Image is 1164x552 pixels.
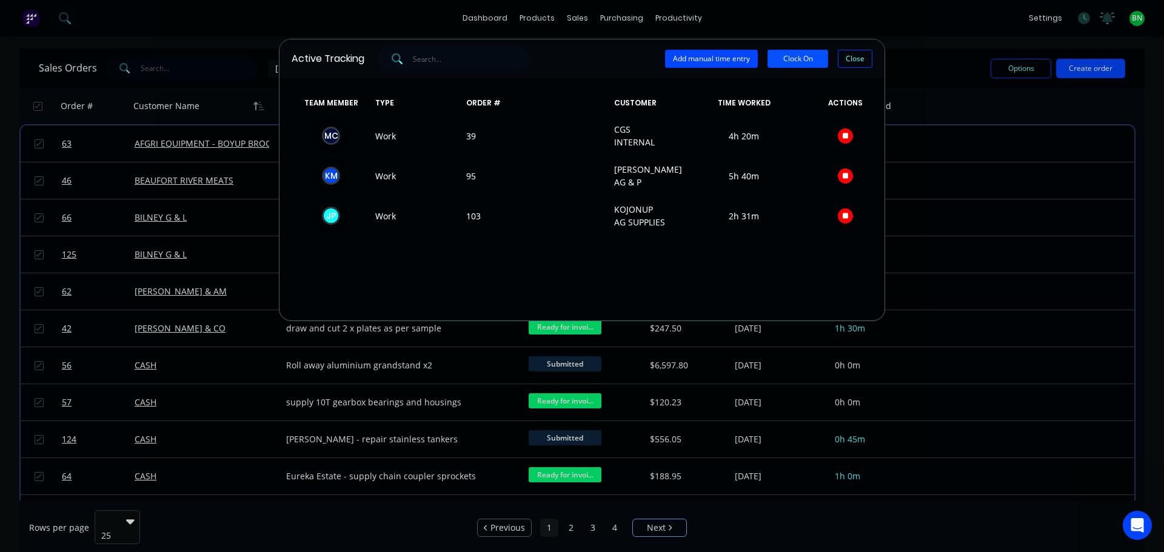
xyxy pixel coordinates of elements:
[322,167,340,185] div: K M
[768,50,828,68] button: Clock On
[413,47,531,71] input: Search...
[370,163,461,188] span: Work
[609,203,670,228] span: KOJONUP AG SUPPLIES
[670,163,818,188] span: 5h 40m
[461,163,609,188] span: 95
[322,127,340,145] div: M C
[370,123,461,148] span: Work
[461,123,609,148] span: 39
[609,123,670,148] span: CGS INTERNAL
[665,50,758,68] button: Add manual time entry
[670,203,818,228] span: 2h 31m
[670,98,818,108] span: TIME WORKED
[1123,511,1152,540] div: Open Intercom Messenger
[322,207,340,225] div: J P
[292,52,364,66] div: Active Tracking
[461,98,609,108] span: ORDER #
[370,203,461,228] span: Work
[292,98,370,108] span: TEAM MEMBER
[370,98,461,108] span: TYPE
[461,203,609,228] span: 103
[609,98,670,108] span: CUSTOMER
[838,50,872,68] button: Close
[670,123,818,148] span: 4h 20m
[818,98,872,108] span: ACTIONS
[609,163,670,188] span: [PERSON_NAME] AG & P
